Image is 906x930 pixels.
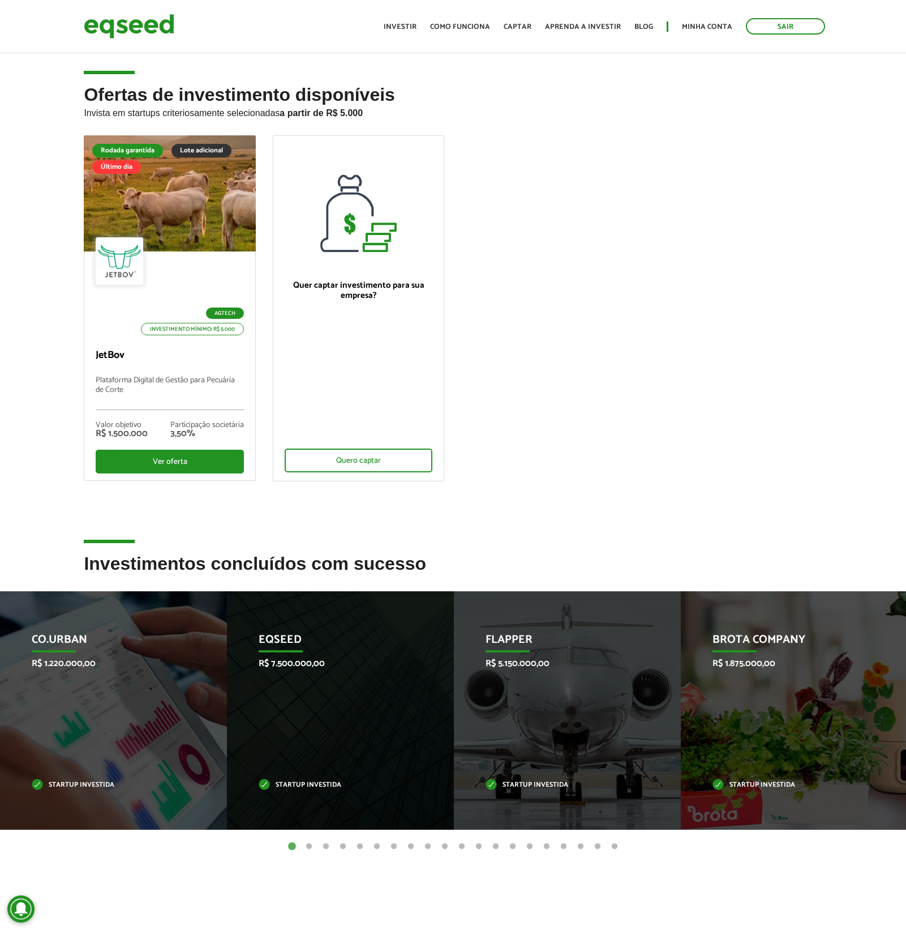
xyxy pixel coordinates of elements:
[170,421,244,429] div: Participação societária
[405,841,416,852] button: 8 of 20
[92,144,163,157] div: Rodada garantida
[504,23,531,31] a: Captar
[273,135,445,481] a: Quer captar investimento para sua empresa? Quero captar
[486,658,633,669] p: R$ 5.150.000,00
[84,105,822,118] p: Invista em startups criteriosamente selecionadas
[206,308,244,319] p: Agtech
[384,23,416,31] a: Investir
[354,841,366,852] button: 5 of 20
[96,429,148,438] div: R$ 1.500.000
[337,841,349,852] button: 4 of 20
[456,841,467,852] button: 11 of 20
[170,429,244,438] div: 3,50%
[280,108,363,118] strong: a partir de R$ 5.000
[303,841,315,852] button: 2 of 20
[96,421,148,429] div: Valor objetivo
[712,658,860,669] p: R$ 1.875.000,00
[84,554,822,591] h2: Investimentos concluídos com sucesso
[439,841,450,852] button: 10 of 20
[320,841,332,852] button: 3 of 20
[84,11,174,41] img: EqSeed
[32,633,179,652] p: Co.Urban
[486,633,633,652] p: Flapper
[507,841,518,852] button: 14 of 20
[541,841,552,852] button: 16 of 20
[259,782,406,788] p: Startup investida
[746,18,825,35] a: Sair
[430,23,490,31] a: Como funciona
[32,782,179,788] p: Startup investida
[259,658,406,669] p: R$ 7.500.000,00
[92,160,141,174] div: Último dia
[422,841,433,852] button: 9 of 20
[84,85,822,135] h2: Ofertas de investimento disponíveis
[171,144,231,157] div: Lote adicional
[592,841,603,852] button: 19 of 20
[32,658,179,669] p: R$ 1.220.000,00
[96,450,244,473] div: Ver oferta
[141,323,244,335] p: Investimento mínimo: R$ 5.000
[524,841,535,852] button: 15 of 20
[84,135,256,481] a: Rodada garantida Lote adicional Último dia Agtech Investimento mínimo: R$ 5.000 JetBov Plataforma...
[634,23,653,31] a: Blog
[96,376,244,410] p: Plataforma Digital de Gestão para Pecuária de Corte
[286,841,298,852] button: 1 of 20
[682,23,732,31] a: Minha conta
[545,23,621,31] a: Aprenda a investir
[490,841,501,852] button: 13 of 20
[575,841,586,852] button: 18 of 20
[259,633,406,652] p: EqSeed
[96,349,244,362] p: JetBov
[486,782,633,788] p: Startup investida
[473,841,484,852] button: 12 of 20
[558,841,569,852] button: 17 of 20
[712,633,860,652] p: Brota Company
[712,782,860,788] p: Startup investida
[371,841,383,852] button: 6 of 20
[609,841,620,852] button: 20 of 20
[388,841,400,852] button: 7 of 20
[285,449,433,472] div: Quero captar
[285,280,433,301] p: Quer captar investimento para sua empresa?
